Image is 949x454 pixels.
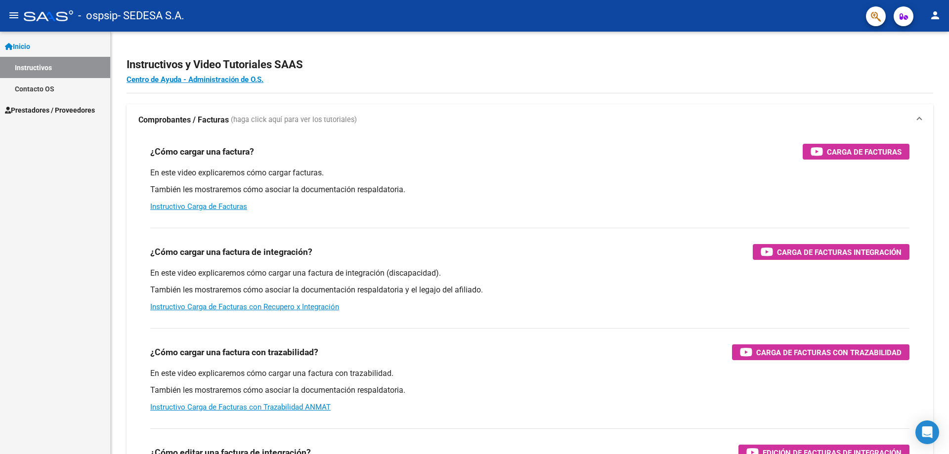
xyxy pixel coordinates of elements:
[827,146,902,158] span: Carga de Facturas
[150,285,909,295] p: También les mostraremos cómo asociar la documentación respaldatoria y el legajo del afiliado.
[78,5,118,27] span: - ospsip
[929,9,941,21] mat-icon: person
[150,385,909,396] p: También les mostraremos cómo asociar la documentación respaldatoria.
[127,104,933,136] mat-expansion-panel-header: Comprobantes / Facturas (haga click aquí para ver los tutoriales)
[150,403,331,412] a: Instructivo Carga de Facturas con Trazabilidad ANMAT
[777,246,902,258] span: Carga de Facturas Integración
[150,245,312,259] h3: ¿Cómo cargar una factura de integración?
[5,41,30,52] span: Inicio
[127,55,933,74] h2: Instructivos y Video Tutoriales SAAS
[915,420,939,444] div: Open Intercom Messenger
[118,5,184,27] span: - SEDESA S.A.
[150,202,247,211] a: Instructivo Carga de Facturas
[8,9,20,21] mat-icon: menu
[127,75,263,84] a: Centro de Ayuda - Administración de O.S.
[803,144,909,160] button: Carga de Facturas
[150,345,318,359] h3: ¿Cómo cargar una factura con trazabilidad?
[150,368,909,379] p: En este video explicaremos cómo cargar una factura con trazabilidad.
[150,167,909,178] p: En este video explicaremos cómo cargar facturas.
[231,115,357,125] span: (haga click aquí para ver los tutoriales)
[5,105,95,116] span: Prestadores / Proveedores
[150,302,339,311] a: Instructivo Carga de Facturas con Recupero x Integración
[150,184,909,195] p: También les mostraremos cómo asociar la documentación respaldatoria.
[138,115,229,125] strong: Comprobantes / Facturas
[150,268,909,279] p: En este video explicaremos cómo cargar una factura de integración (discapacidad).
[756,346,902,359] span: Carga de Facturas con Trazabilidad
[150,145,254,159] h3: ¿Cómo cargar una factura?
[753,244,909,260] button: Carga de Facturas Integración
[732,344,909,360] button: Carga de Facturas con Trazabilidad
